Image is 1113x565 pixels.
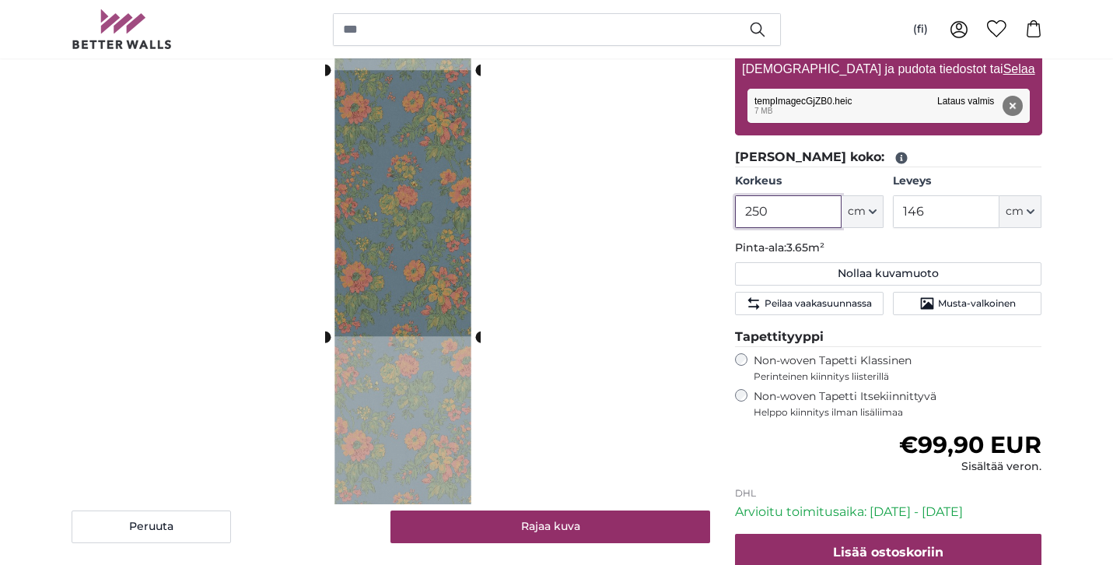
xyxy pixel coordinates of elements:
span: Lisää ostoskoriin [833,545,943,560]
span: cm [848,204,866,219]
button: cm [999,195,1041,228]
button: Nollaa kuvamuoto [735,262,1042,286]
label: [DEMOGRAPHIC_DATA] ja pudota tiedostot tai [736,54,1041,85]
span: Peilaa vaakasuunnassa [765,297,872,310]
label: Non-woven Tapetti Klassinen [754,353,1042,383]
legend: Tapettityyppi [735,328,1042,347]
label: Leveys [893,174,1041,189]
label: Korkeus [735,174,884,189]
span: cm [1006,204,1024,219]
button: Peruuta [72,511,231,543]
u: Selaa [1003,62,1034,75]
div: Sisältää veron. [899,459,1041,475]
img: Betterwalls [72,9,173,49]
legend: [PERSON_NAME] koko: [735,148,1042,167]
button: Peilaa vaakasuunnassa [735,292,884,315]
span: €99,90 EUR [899,430,1041,459]
button: (fi) [901,16,940,44]
p: Arvioitu toimitusaika: [DATE] - [DATE] [735,503,1042,521]
button: cm [842,195,884,228]
p: Pinta-ala: [735,240,1042,256]
p: DHL [735,487,1042,500]
span: Musta-valkoinen [938,297,1016,310]
button: Musta-valkoinen [893,292,1041,315]
label: Non-woven Tapetti Itsekiinnittyvä [754,389,1042,419]
span: 3.65m² [786,240,824,254]
span: Perinteinen kiinnitys liisterillä [754,370,1042,383]
button: Rajaa kuva [390,511,710,543]
span: Helppo kiinnitys ilman lisäliimaa [754,406,1042,419]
